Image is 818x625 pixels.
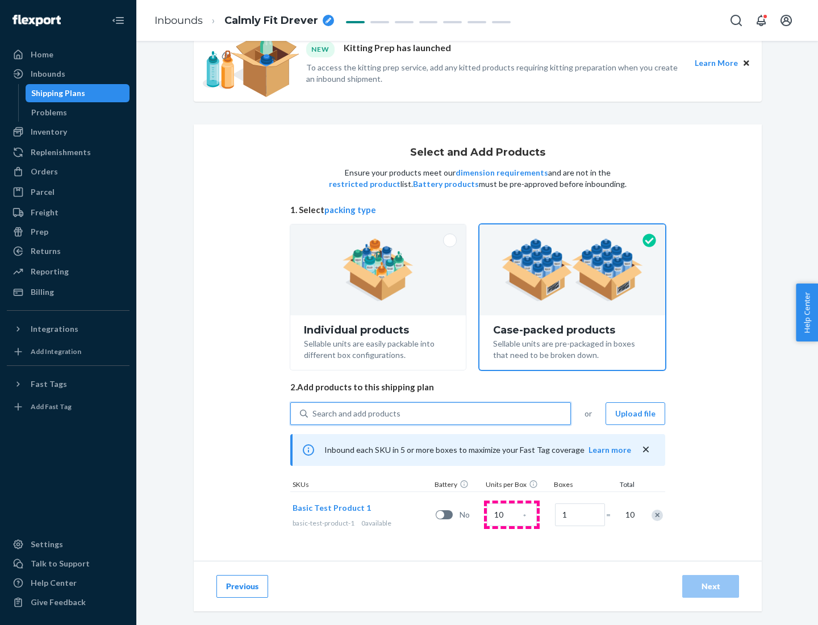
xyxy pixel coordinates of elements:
button: Open notifications [750,9,773,32]
a: Problems [26,103,130,122]
div: Settings [31,539,63,550]
img: case-pack.59cecea509d18c883b923b81aeac6d0b.png [502,239,643,301]
a: Orders [7,163,130,181]
div: Individual products [304,324,452,336]
button: Learn more [589,444,631,456]
div: Help Center [31,577,77,589]
span: 0 available [361,519,391,527]
div: Total [608,480,637,491]
input: Number of boxes [555,503,605,526]
a: Prep [7,223,130,241]
ol: breadcrumbs [145,4,343,37]
h1: Select and Add Products [410,147,545,159]
div: Case-packed products [493,324,652,336]
button: Integrations [7,320,130,338]
button: dimension requirements [456,167,548,178]
div: Reporting [31,266,69,277]
div: Problems [31,107,67,118]
button: Battery products [413,178,479,190]
button: Open account menu [775,9,798,32]
a: Talk to Support [7,555,130,573]
div: Remove Item [652,510,663,521]
div: Talk to Support [31,558,90,569]
p: To access the kitting prep service, add any kitted products requiring kitting preparation when yo... [306,62,685,85]
div: Boxes [552,480,608,491]
a: Reporting [7,262,130,281]
div: Sellable units are easily packable into different box configurations. [304,336,452,361]
span: 2. Add products to this shipping plan [290,381,665,393]
button: Next [682,575,739,598]
a: Returns [7,242,130,260]
button: Basic Test Product 1 [293,502,371,514]
span: basic-test-product-1 [293,519,354,527]
div: Give Feedback [31,597,86,608]
div: Fast Tags [31,378,67,390]
a: Settings [7,535,130,553]
div: Next [692,581,729,592]
div: Prep [31,226,48,238]
a: Inbounds [7,65,130,83]
div: Billing [31,286,54,298]
a: Add Integration [7,343,130,361]
button: Open Search Box [725,9,748,32]
a: Home [7,45,130,64]
input: Case Quantity [487,503,537,526]
div: SKUs [290,480,432,491]
span: = [606,509,617,520]
button: Close [740,57,753,69]
span: Calmly Fit Drever [224,14,318,28]
div: Shipping Plans [31,88,85,99]
div: NEW [306,41,335,57]
div: Home [31,49,53,60]
a: Help Center [7,574,130,592]
div: Inbounds [31,68,65,80]
p: Ensure your products meet our and are not in the list. must be pre-approved before inbounding. [328,167,628,190]
a: Inbounds [155,14,203,27]
button: Give Feedback [7,593,130,611]
div: Freight [31,207,59,218]
button: Previous [216,575,268,598]
div: Integrations [31,323,78,335]
button: Close Navigation [107,9,130,32]
button: Help Center [796,284,818,341]
button: packing type [324,204,376,216]
div: Add Fast Tag [31,402,72,411]
img: Flexport logo [12,15,61,26]
p: Kitting Prep has launched [344,41,451,57]
div: Add Integration [31,347,81,356]
span: 10 [623,509,635,520]
div: Returns [31,245,61,257]
span: Basic Test Product 1 [293,503,371,512]
div: Sellable units are pre-packaged in boxes that need to be broken down. [493,336,652,361]
div: Inventory [31,126,67,137]
a: Billing [7,283,130,301]
a: Freight [7,203,130,222]
button: close [640,444,652,456]
div: Parcel [31,186,55,198]
div: Inbound each SKU in 5 or more boxes to maximize your Fast Tag coverage [290,434,665,466]
div: Replenishments [31,147,91,158]
a: Parcel [7,183,130,201]
a: Add Fast Tag [7,398,130,416]
a: Shipping Plans [26,84,130,102]
div: Orders [31,166,58,177]
div: Battery [432,480,483,491]
button: Fast Tags [7,375,130,393]
button: Learn More [695,57,738,69]
div: Units per Box [483,480,552,491]
span: 1. Select [290,204,665,216]
span: or [585,408,592,419]
button: restricted product [329,178,400,190]
span: No [460,509,482,520]
a: Inventory [7,123,130,141]
div: Search and add products [312,408,400,419]
a: Replenishments [7,143,130,161]
img: individual-pack.facf35554cb0f1810c75b2bd6df2d64e.png [343,239,414,301]
button: Upload file [606,402,665,425]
